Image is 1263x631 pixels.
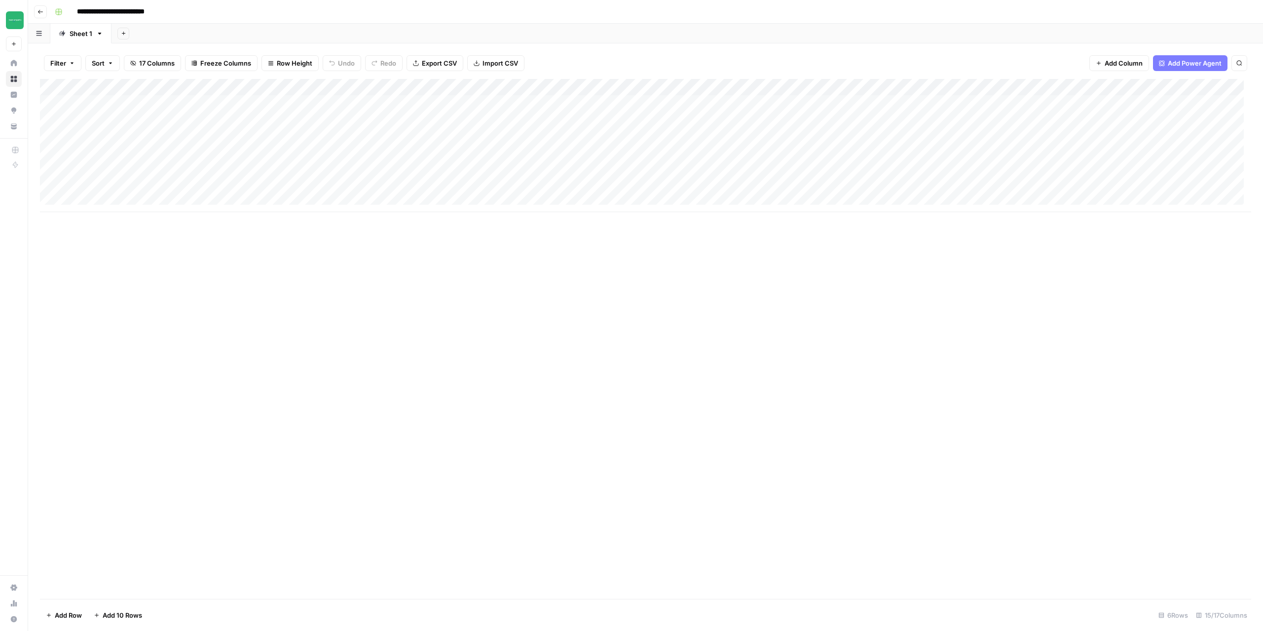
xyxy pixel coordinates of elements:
[6,71,22,87] a: Browse
[6,595,22,611] a: Usage
[50,24,111,43] a: Sheet 1
[1153,55,1227,71] button: Add Power Agent
[1154,607,1192,623] div: 6 Rows
[1192,607,1251,623] div: 15/17 Columns
[6,11,24,29] img: Team Empathy Logo
[40,607,88,623] button: Add Row
[124,55,181,71] button: 17 Columns
[6,8,22,33] button: Workspace: Team Empathy
[338,58,355,68] span: Undo
[467,55,524,71] button: Import CSV
[323,55,361,71] button: Undo
[380,58,396,68] span: Redo
[103,610,142,620] span: Add 10 Rows
[44,55,81,71] button: Filter
[85,55,120,71] button: Sort
[422,58,457,68] span: Export CSV
[139,58,175,68] span: 17 Columns
[88,607,148,623] button: Add 10 Rows
[200,58,251,68] span: Freeze Columns
[6,87,22,103] a: Insights
[1105,58,1143,68] span: Add Column
[70,29,92,38] div: Sheet 1
[6,103,22,118] a: Opportunities
[6,55,22,71] a: Home
[1089,55,1149,71] button: Add Column
[92,58,105,68] span: Sort
[1168,58,1222,68] span: Add Power Agent
[6,580,22,595] a: Settings
[6,611,22,627] button: Help + Support
[55,610,82,620] span: Add Row
[185,55,258,71] button: Freeze Columns
[50,58,66,68] span: Filter
[365,55,403,71] button: Redo
[277,58,312,68] span: Row Height
[261,55,319,71] button: Row Height
[407,55,463,71] button: Export CSV
[6,118,22,134] a: Your Data
[483,58,518,68] span: Import CSV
